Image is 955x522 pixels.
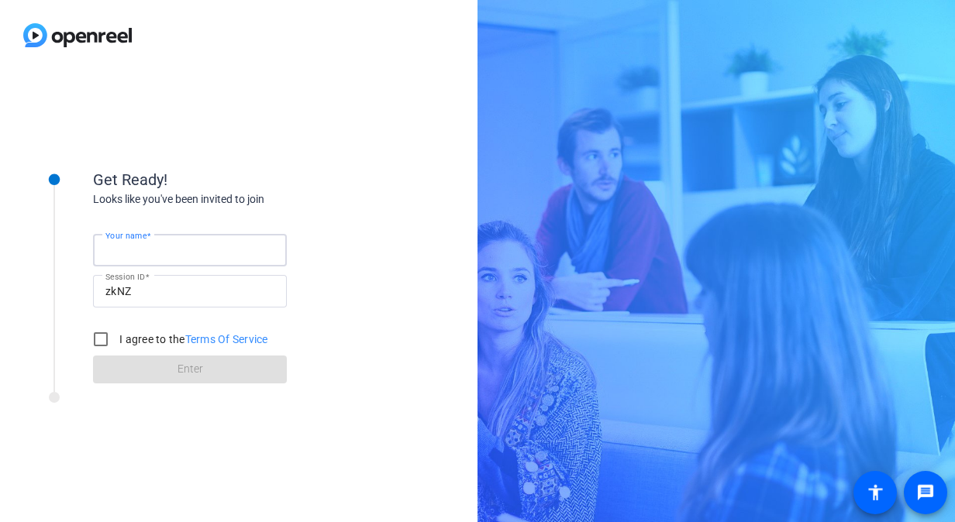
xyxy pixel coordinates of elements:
mat-icon: message [916,483,935,502]
mat-label: Your name [105,231,147,240]
mat-icon: accessibility [866,483,884,502]
div: Get Ready! [93,168,403,191]
label: I agree to the [116,331,268,347]
div: Looks like you've been invited to join [93,191,403,208]
mat-label: Session ID [105,272,145,281]
a: Terms Of Service [185,333,268,345]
